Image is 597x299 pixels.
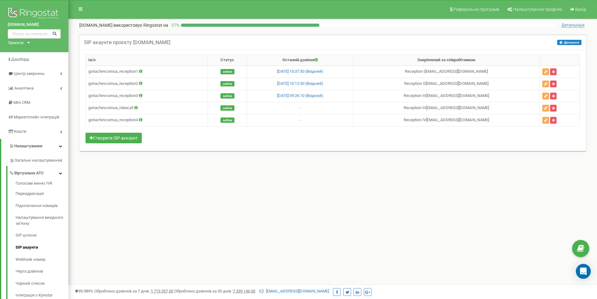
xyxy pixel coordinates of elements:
td: goriachevcomua_reception3 [86,90,208,102]
span: online [220,117,234,123]
a: [DATE] 15:37:30 (Вхідний) [277,69,323,74]
td: Reception IV [EMAIL_ADDRESS][DOMAIN_NAME] [353,114,539,126]
a: Налаштування вихідного зв’язку [16,212,68,230]
a: Голосове меню IVR [16,181,68,188]
span: Центр звернень [14,71,44,76]
td: goriachevcomua_reception1 [86,66,208,78]
img: Ringostat logo [8,6,61,22]
td: Reception III [EMAIL_ADDRESS][DOMAIN_NAME] [353,90,539,102]
span: 99,989% [75,289,93,293]
a: Черга дзвінків [16,266,68,278]
u: 7 339 146,00 [233,289,255,293]
td: Reception II [EMAIL_ADDRESS][DOMAIN_NAME] [353,78,539,90]
td: goriachevcomua_robocall [86,102,208,114]
td: goriachevcomua_reception2 [86,78,208,90]
button: Допомога [557,40,581,45]
td: Reception III [EMAIL_ADDRESS][DOMAIN_NAME] [353,102,539,114]
a: SIP акаунти [16,241,68,254]
td: - [247,114,353,126]
span: online [220,69,234,74]
span: використовує Ringostat на [113,23,168,28]
u: 1 719 357,00 [151,289,173,293]
span: online [220,81,234,86]
th: Ім'я [86,55,208,66]
span: Кошти [14,129,26,134]
td: goriachevcomua_reception4 [86,114,208,126]
span: online [220,93,234,99]
span: Налаштування [14,144,42,148]
span: online [220,105,234,111]
span: Загальні налаштування [15,158,60,163]
th: Закріплений за співробітником [353,55,539,66]
span: Дашборд [11,57,29,62]
span: Маркетплейс інтеграцій [14,115,59,119]
button: Створити SIP аккаунт [86,133,142,143]
a: Чорний список [16,278,68,290]
div: Проєкти [8,40,24,46]
input: Пошук за номером [8,29,61,39]
a: [DATE] 09:26:10 (Вхідний) [277,93,323,98]
td: - [247,102,353,114]
a: [DOMAIN_NAME] [8,22,61,28]
a: [DATE] 10:12:30 (Вхідний) [277,81,323,86]
a: Webhook номер [16,254,68,266]
a: Налаштування [1,139,68,154]
a: Переадресація [16,188,68,200]
th: Статус [208,55,247,66]
th: Останній дзвінок [247,55,353,66]
a: [EMAIL_ADDRESS][DOMAIN_NAME] [259,289,329,293]
span: Вихід [575,7,586,12]
p: 37 % [168,22,181,28]
span: Реферальна програма [453,7,499,12]
span: Аналiтика [14,86,34,90]
a: Загальні налаштування [9,153,68,166]
span: Mini CRM [13,100,30,105]
a: Віртуальна АТС [9,166,68,179]
span: Віртуальна АТС [14,170,44,176]
div: Open Intercom Messenger [576,264,591,279]
td: Reception I [EMAIL_ADDRESS][DOMAIN_NAME] [353,66,539,78]
a: Підключення номерів [16,200,68,212]
span: Детальніше [562,23,585,28]
span: Оброблено дзвінків за 30 днів : [174,289,255,293]
span: Оброблено дзвінків за 7 днів : [94,289,173,293]
a: SIP шлюзи [16,230,68,242]
span: Налаштування профілю [513,7,562,12]
h5: SIP акаунти проєкту [DOMAIN_NAME] [84,40,170,45]
p: [DOMAIN_NAME] [79,22,168,28]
